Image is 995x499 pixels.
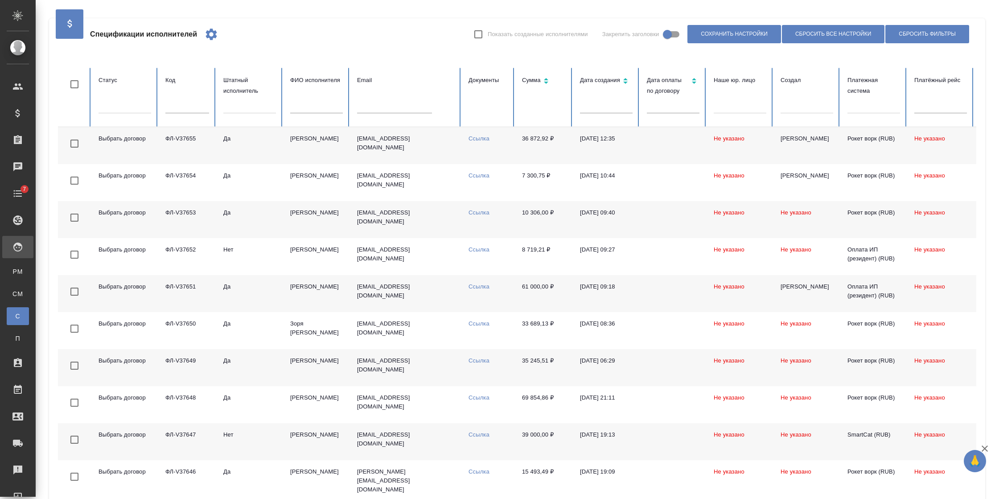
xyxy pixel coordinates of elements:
[573,127,640,164] td: [DATE] 12:35
[158,423,216,460] td: ФЛ-V37647
[781,209,811,216] span: Не указано
[573,238,640,275] td: [DATE] 09:27
[350,164,461,201] td: [EMAIL_ADDRESS][DOMAIN_NAME]
[283,127,350,164] td: [PERSON_NAME]
[158,201,216,238] td: ФЛ-V37653
[469,172,489,179] a: Ссылка
[91,127,158,164] td: Выбрать договор
[515,201,573,238] td: 10 306,00 ₽
[283,423,350,460] td: [PERSON_NAME]
[967,452,983,470] span: 🙏
[350,312,461,349] td: [EMAIL_ADDRESS][DOMAIN_NAME]
[714,394,744,401] span: Не указано
[350,127,461,164] td: [EMAIL_ADDRESS][DOMAIN_NAME]
[158,275,216,312] td: ФЛ-V37651
[914,357,945,364] span: Не указано
[914,135,945,142] span: Не указано
[283,238,350,275] td: [PERSON_NAME]
[714,320,744,327] span: Не указано
[216,275,283,312] td: Да
[216,423,283,460] td: Нет
[687,25,781,43] button: Сохранить настройки
[914,209,945,216] span: Не указано
[840,275,907,312] td: Оплата ИП (резидент) (RUB)
[469,431,489,438] a: Ссылка
[216,201,283,238] td: Да
[840,238,907,275] td: Оплата ИП (резидент) (RUB)
[580,75,633,88] div: Сортировка
[602,30,659,39] span: Закрепить заголовки
[964,450,986,472] button: 🙏
[840,201,907,238] td: Рокет ворк (RUB)
[515,423,573,460] td: 39 000,00 ₽
[91,349,158,386] td: Выбрать договор
[773,164,840,201] td: [PERSON_NAME]
[840,423,907,460] td: SmartCat (RUB)
[914,283,945,290] span: Не указано
[714,75,766,86] div: Наше юр. лицо
[2,182,33,205] a: 7
[773,127,840,164] td: [PERSON_NAME]
[91,238,158,275] td: Выбрать договор
[469,75,508,86] div: Документы
[216,312,283,349] td: Да
[216,164,283,201] td: Да
[17,185,31,194] span: 7
[11,289,25,298] span: CM
[515,238,573,275] td: 8 719,21 ₽
[573,164,640,201] td: [DATE] 10:44
[914,246,945,253] span: Не указано
[158,349,216,386] td: ФЛ-V37649
[515,312,573,349] td: 33 689,13 ₽
[158,164,216,201] td: ФЛ-V37654
[65,393,84,412] span: Toggle Row Selected
[223,75,276,96] div: Штатный исполнитель
[914,431,945,438] span: Не указано
[216,238,283,275] td: Нет
[714,172,744,179] span: Не указано
[65,319,84,338] span: Toggle Row Selected
[714,283,744,290] span: Не указано
[91,312,158,349] td: Выбрать договор
[647,75,699,96] div: Сортировка
[283,386,350,423] td: [PERSON_NAME]
[914,394,945,401] span: Не указано
[350,423,461,460] td: [EMAIL_ADDRESS][DOMAIN_NAME]
[914,172,945,179] span: Не указано
[515,386,573,423] td: 69 854,86 ₽
[283,349,350,386] td: [PERSON_NAME]
[714,357,744,364] span: Не указано
[11,334,25,343] span: П
[573,349,640,386] td: [DATE] 06:29
[65,356,84,375] span: Toggle Row Selected
[781,75,833,86] div: Создал
[350,386,461,423] td: [EMAIL_ADDRESS][DOMAIN_NAME]
[781,468,811,475] span: Не указано
[515,275,573,312] td: 61 000,00 ₽
[90,29,197,40] span: Спецификации исполнителей
[283,275,350,312] td: [PERSON_NAME]
[91,164,158,201] td: Выбрать договор
[469,246,489,253] a: Ссылка
[469,468,489,475] a: Ссылка
[7,285,29,303] a: CM
[781,431,811,438] span: Не указано
[65,467,84,486] span: Toggle Row Selected
[714,431,744,438] span: Не указано
[65,282,84,301] span: Toggle Row Selected
[65,134,84,153] span: Toggle Row Selected
[357,75,454,86] div: Email
[899,30,956,38] span: Сбросить фильтры
[840,349,907,386] td: Рокет ворк (RUB)
[91,201,158,238] td: Выбрать договор
[91,275,158,312] td: Выбрать договор
[795,30,871,38] span: Сбросить все настройки
[290,75,343,86] div: ФИО исполнителя
[283,164,350,201] td: [PERSON_NAME]
[840,164,907,201] td: Рокет ворк (RUB)
[573,201,640,238] td: [DATE] 09:40
[283,312,350,349] td: Зоря [PERSON_NAME]
[573,312,640,349] td: [DATE] 08:36
[158,386,216,423] td: ФЛ-V37648
[782,25,884,43] button: Сбросить все настройки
